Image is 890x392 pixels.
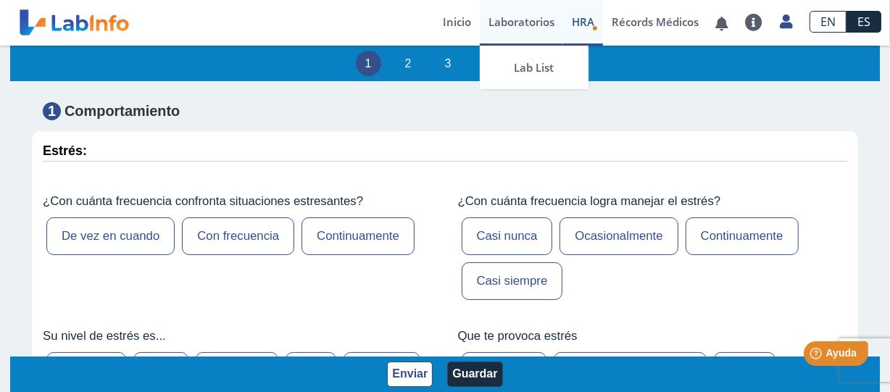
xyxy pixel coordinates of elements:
label: De vez en cuando [46,217,175,255]
li: 4 [475,51,501,76]
label: Casi nunca [462,217,553,255]
label: Casi siempre [462,262,563,300]
li: 3 [436,51,461,76]
iframe: Help widget launcher [761,335,874,376]
strong: Estrés: [43,143,87,158]
label: Que te provoca estrés [458,329,848,343]
label: Continuamente [686,217,799,255]
label: ¿Con cuánta frecuencia confronta situaciones estresantes? [43,194,433,209]
button: Guardar [447,362,502,387]
a: ES [847,11,881,33]
label: Promedio [196,352,278,390]
button: Enviar [387,362,433,387]
span: 1 [43,103,61,121]
label: Con frecuencia [182,217,294,255]
li: 1 [356,51,381,76]
label: Alto [286,352,337,390]
label: Bajo [133,352,188,390]
label: Su nivel de estrés es... [43,329,433,343]
a: Lab List [480,46,589,89]
label: Muy bajo [46,352,126,390]
label: Ocasionalmente [560,217,678,255]
a: EN [810,11,847,33]
strong: Comportamiento [65,104,180,120]
label: ¿Con cuánta frecuencia logra manejar el estrés? [458,194,848,209]
label: Muy alto [344,352,420,390]
span: HRA [572,14,594,29]
li: 2 [396,51,421,76]
label: Salud [714,352,775,390]
label: Economía [462,352,547,390]
label: Situaciones Familiares [554,352,707,390]
label: Continuamente [301,217,415,255]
